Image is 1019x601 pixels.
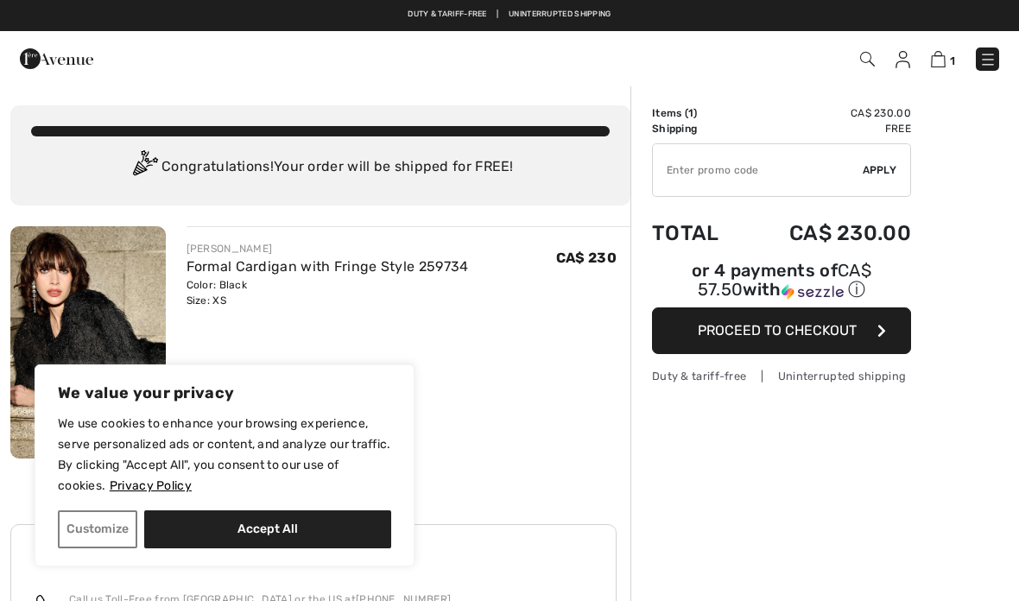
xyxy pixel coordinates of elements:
div: We value your privacy [35,364,415,566]
img: My Info [896,51,910,68]
img: Search [860,52,875,66]
span: Apply [863,162,897,178]
p: We value your privacy [58,383,391,403]
a: 1 [931,48,955,69]
div: Duty & tariff-free | Uninterrupted shipping [652,368,911,384]
img: 1ère Avenue [20,41,93,76]
img: Menu [979,51,997,68]
td: Shipping [652,121,744,136]
div: Color: Black Size: XS [187,277,469,308]
a: Privacy Policy [109,478,193,494]
td: Free [744,121,911,136]
span: CA$ 230 [556,250,617,266]
a: 1ère Avenue [20,49,93,66]
span: 1 [688,107,693,119]
div: [PERSON_NAME] [187,241,469,256]
td: Items ( ) [652,105,744,121]
div: Congratulations! Your order will be shipped for FREE! [31,150,610,185]
td: Total [652,204,744,263]
img: Congratulation2.svg [127,150,161,185]
button: Proceed to Checkout [652,307,911,354]
button: Accept All [144,510,391,548]
img: Formal Cardigan with Fringe Style 259734 [10,226,166,459]
button: Customize [58,510,137,548]
span: 1 [950,54,955,67]
input: Promo code [653,144,863,196]
img: Sezzle [782,284,844,300]
p: We use cookies to enhance your browsing experience, serve personalized ads or content, and analyz... [58,414,391,497]
img: Shopping Bag [931,51,946,67]
a: Formal Cardigan with Fringe Style 259734 [187,258,469,275]
span: Proceed to Checkout [698,322,857,338]
div: or 4 payments of with [652,263,911,301]
span: CA$ 57.50 [698,260,871,300]
td: CA$ 230.00 [744,105,911,121]
div: or 4 payments ofCA$ 57.50withSezzle Click to learn more about Sezzle [652,263,911,307]
td: CA$ 230.00 [744,204,911,263]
